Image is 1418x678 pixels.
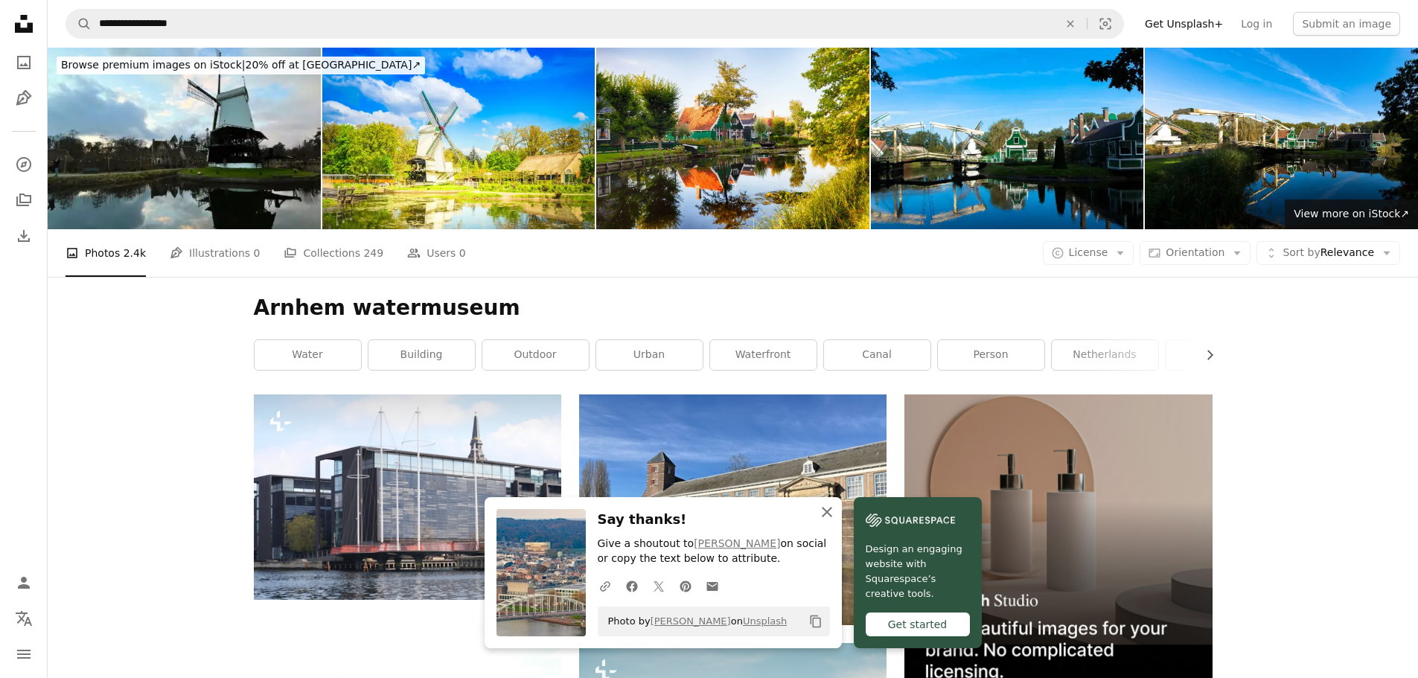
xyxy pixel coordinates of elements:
h3: Say thanks! [598,509,830,531]
img: skyline of old town Arnhem [322,48,595,229]
a: Log in / Sign up [9,568,39,598]
img: Traditional house at the historic village of Zaanse Schans, Netherlands [596,48,869,229]
a: person [938,340,1044,370]
a: Explore [9,150,39,179]
button: License [1043,241,1134,265]
img: Typical dutch scene with buildings on the water canal [1145,48,1418,229]
a: Share on Facebook [619,571,645,601]
a: Share on Pinterest [672,571,699,601]
a: Get Unsplash+ [1136,12,1232,36]
span: View more on iStock ↗ [1294,208,1409,220]
h1: Arnhem watermuseum [254,295,1213,322]
button: Clear [1054,10,1087,38]
button: Language [9,604,39,633]
img: file-1606177908946-d1eed1cbe4f5image [866,509,955,531]
a: Contemporary glass building on the canal bank front wiev [254,490,561,504]
a: housing [1166,340,1272,370]
a: Share on Twitter [645,571,672,601]
img: Typical dutch scene with buildings on the water canal [871,48,1144,229]
a: netherlands [1052,340,1158,370]
button: scroll list to the right [1196,340,1213,370]
img: Traditional Dutch windmill reflecting in the water at the Netherlands Open Air Museum in Arnhem [48,48,321,229]
a: Collections [9,185,39,215]
button: Copy to clipboard [803,609,828,634]
a: Log in [1232,12,1281,36]
span: 0 [459,245,466,261]
a: Home — Unsplash [9,9,39,42]
a: water [255,340,361,370]
span: License [1069,246,1108,258]
a: Illustrations 0 [170,229,260,277]
a: waterfront [710,340,817,370]
a: Download History [9,221,39,251]
button: Search Unsplash [66,10,92,38]
a: outdoor [482,340,589,370]
img: Contemporary glass building on the canal bank front wiev [254,394,561,599]
a: Collections 249 [284,229,383,277]
form: Find visuals sitewide [66,9,1124,39]
img: a building with a bridge over a body of water [579,394,887,625]
a: Browse premium images on iStock|20% off at [GEOGRAPHIC_DATA]↗ [48,48,434,83]
a: [PERSON_NAME] [694,537,780,549]
a: canal [824,340,930,370]
a: Users 0 [407,229,466,277]
p: Give a shoutout to on social or copy the text below to attribute. [598,537,830,566]
div: Get started [866,613,970,636]
span: 249 [363,245,383,261]
a: Design an engaging website with Squarespace’s creative tools.Get started [854,497,982,648]
button: Sort byRelevance [1256,241,1400,265]
span: Sort by [1283,246,1320,258]
span: Browse premium images on iStock | [61,59,245,71]
a: View more on iStock↗ [1285,199,1418,229]
span: 0 [254,245,261,261]
a: building [368,340,475,370]
a: urban [596,340,703,370]
button: Visual search [1088,10,1123,38]
span: Orientation [1166,246,1224,258]
span: Design an engaging website with Squarespace’s creative tools. [866,542,970,601]
span: Photo by on [601,610,788,633]
button: Submit an image [1293,12,1400,36]
button: Orientation [1140,241,1251,265]
button: Menu [9,639,39,669]
a: Share over email [699,571,726,601]
a: Photos [9,48,39,77]
a: Unsplash [743,615,787,627]
a: Illustrations [9,83,39,113]
span: 20% off at [GEOGRAPHIC_DATA] ↗ [61,59,421,71]
span: Relevance [1283,246,1374,260]
a: [PERSON_NAME] [651,615,731,627]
